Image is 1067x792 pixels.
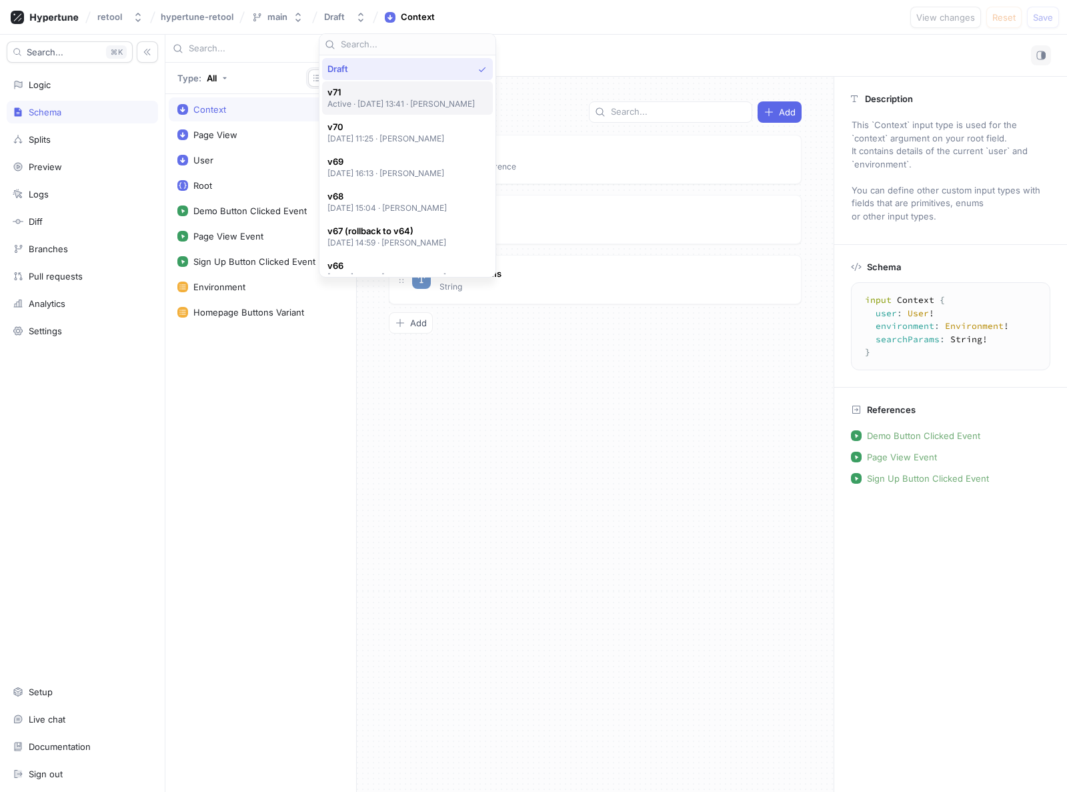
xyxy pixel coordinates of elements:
[401,11,435,24] div: Context
[327,121,445,133] span: v70
[29,189,49,200] div: Logs
[758,101,802,123] button: Add
[867,452,937,462] p: Page View Event
[327,226,447,237] span: v67 (rollback to v64)
[97,11,122,23] div: retool
[193,231,263,242] div: Page View Event
[7,735,158,758] a: Documentation
[29,107,61,117] div: Schema
[779,108,796,116] span: Add
[910,7,981,28] button: View changes
[867,473,989,484] p: Sign Up Button Clicked Event
[193,180,212,191] div: Root
[29,298,65,309] div: Analytics
[916,13,975,21] span: View changes
[173,67,232,89] button: Type: All
[867,262,901,272] p: Schema
[327,167,445,179] p: [DATE] 16:13 ‧ [PERSON_NAME]
[857,288,1044,364] textarea: input Context { user: User! environment: Environment! searchParams: String! }
[846,446,1050,468] button: Page View Event
[106,45,127,59] div: K
[992,13,1016,21] span: Reset
[986,7,1022,28] button: Reset
[324,11,345,23] div: Draft
[327,98,475,109] p: Active ‧ [DATE] 13:41 ‧ [PERSON_NAME]
[7,41,133,63] button: Search...K
[327,87,475,98] span: v71
[193,282,245,292] div: Environment
[327,191,447,202] span: v68
[193,307,304,318] div: Homepage Buttons Variant
[193,256,315,267] div: Sign Up Button Clicked Event
[29,244,68,254] div: Branches
[846,425,1050,446] button: Demo Button Clicked Event
[867,430,980,441] p: Demo Button Clicked Event
[29,741,91,752] div: Documentation
[846,468,1050,489] button: Sign Up Button Clicked Event
[319,6,371,28] button: Draft
[327,237,447,248] p: [DATE] 14:59 ‧ [PERSON_NAME]
[193,129,237,140] div: Page View
[327,260,447,272] span: v66
[189,42,331,55] input: Search...
[193,104,226,115] div: Context
[865,93,913,104] p: Description
[193,206,307,216] div: Demo Button Clicked Event
[207,74,217,83] div: All
[410,319,427,327] span: Add
[161,12,233,21] span: hypertune-retool
[327,156,445,167] span: v69
[327,133,445,144] p: [DATE] 11:25 ‧ [PERSON_NAME]
[29,216,43,227] div: Diff
[29,769,63,779] div: Sign out
[341,38,490,51] input: Search...
[177,74,201,83] p: Type:
[267,11,287,23] div: main
[29,326,62,336] div: Settings
[611,105,746,119] input: Search...
[846,114,1056,228] p: This `Context` input type is used for the `context` argument on your root field. It contains deta...
[27,48,63,56] span: Search...
[29,134,51,145] div: Splits
[327,63,348,75] span: Draft
[1033,13,1053,21] span: Save
[29,161,62,172] div: Preview
[327,272,447,283] p: [DATE] 14:38 ‧ [PERSON_NAME]
[92,6,149,28] button: retool
[389,312,433,334] button: Add
[867,404,916,415] p: References
[246,6,309,28] button: main
[29,271,83,282] div: Pull requests
[29,687,53,697] div: Setup
[327,202,447,214] p: [DATE] 15:04 ‧ [PERSON_NAME]
[193,155,213,165] div: User
[29,714,65,725] div: Live chat
[1027,7,1059,28] button: Save
[29,79,51,90] div: Logic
